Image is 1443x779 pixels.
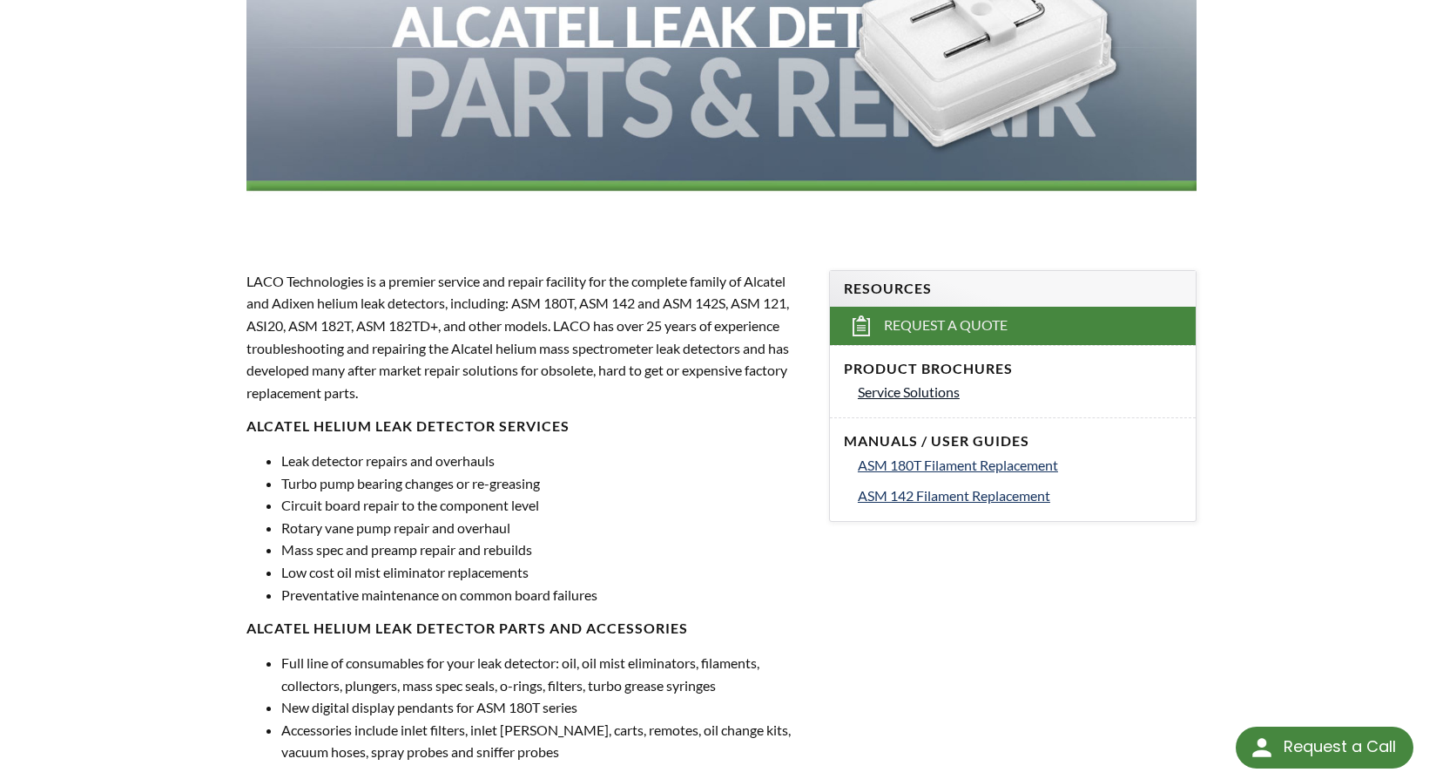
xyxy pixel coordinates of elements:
li: Preventative maintenance on common board failures [281,584,808,606]
span: Service Solutions [858,383,960,400]
strong: Alcatel Helium Leak Detector Parts and Accessories [246,620,688,636]
img: round button [1248,734,1276,762]
p: LACO Technologies is a premier service and repair facility for the complete family of Alcatel and... [246,270,808,404]
a: Service Solutions [858,381,1182,403]
li: Leak detector repairs and overhauls [281,450,808,472]
li: Rotary vane pump repair and overhaul [281,517,808,539]
li: Low cost oil mist eliminator replacements [281,561,808,584]
h4: Resources [844,280,1182,298]
span: ASM 142 Filament Replacement [858,487,1050,504]
span: ASM 180T Filament Replacement [858,457,1058,473]
a: Request a Quote [830,307,1196,345]
span: Request a Quote [884,316,1008,335]
strong: Alcatel Helium Leak Detector Services [246,417,570,434]
a: ASM 142 Filament Replacement [858,484,1182,507]
h4: Product Brochures [844,360,1182,378]
a: ASM 180T Filament Replacement [858,454,1182,477]
li: New digital display pendants for ASM 180T series [281,696,808,719]
div: Request a Call [1236,727,1413,769]
li: Mass spec and preamp repair and rebuilds [281,539,808,561]
li: Full line of consumables for your leak detector: oil, oil mist eliminators, filaments, collectors... [281,652,808,696]
div: Request a Call [1284,727,1396,767]
li: Turbo pump bearing changes or re-greasing [281,472,808,495]
li: Circuit board repair to the component level [281,494,808,517]
h4: Manuals / User Guides [844,432,1182,450]
li: Accessories include inlet filters, inlet [PERSON_NAME], carts, remotes, oil change kits, vacuum h... [281,719,808,763]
